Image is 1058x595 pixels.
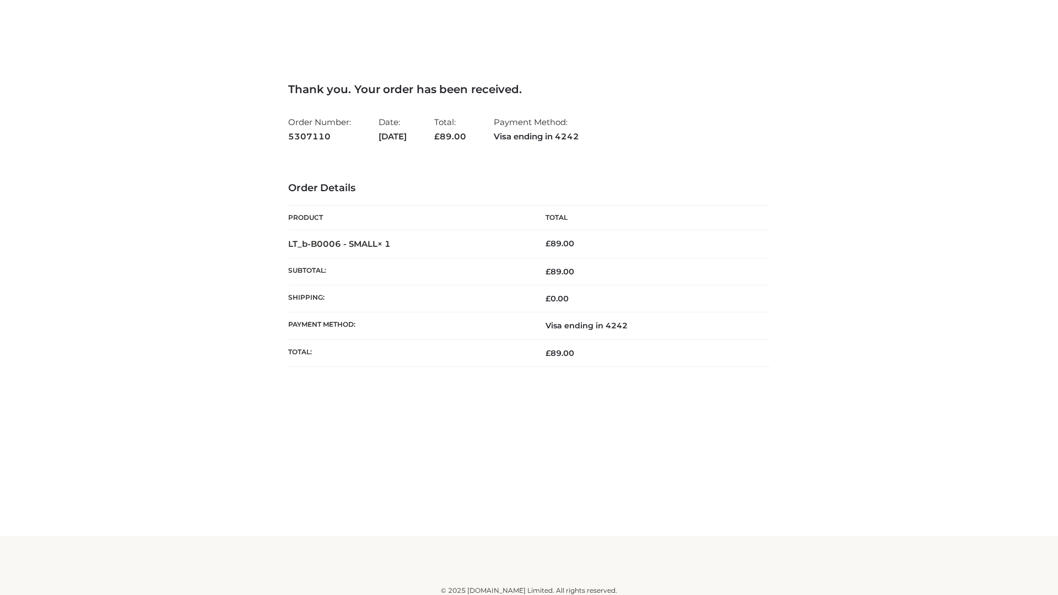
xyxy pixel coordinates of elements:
bdi: 89.00 [546,239,574,248]
span: 89.00 [546,348,574,358]
th: Total: [288,339,529,366]
strong: Visa ending in 4242 [494,129,579,144]
td: Visa ending in 4242 [529,312,770,339]
li: Payment Method: [494,112,579,146]
span: £ [546,267,550,277]
li: Total: [434,112,466,146]
span: 89.00 [546,267,574,277]
strong: 5307110 [288,129,351,144]
span: £ [434,131,440,142]
span: £ [546,348,550,358]
strong: [DATE] [379,129,407,144]
strong: LT_b-B0006 - SMALL [288,239,391,249]
th: Shipping: [288,285,529,312]
li: Date: [379,112,407,146]
th: Product [288,205,529,230]
span: £ [546,294,550,304]
strong: × 1 [377,239,391,249]
bdi: 0.00 [546,294,569,304]
h3: Order Details [288,182,770,194]
th: Payment method: [288,312,529,339]
span: 89.00 [434,131,466,142]
li: Order Number: [288,112,351,146]
span: £ [546,239,550,248]
h3: Thank you. Your order has been received. [288,83,770,96]
th: Subtotal: [288,258,529,285]
th: Total [529,205,770,230]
